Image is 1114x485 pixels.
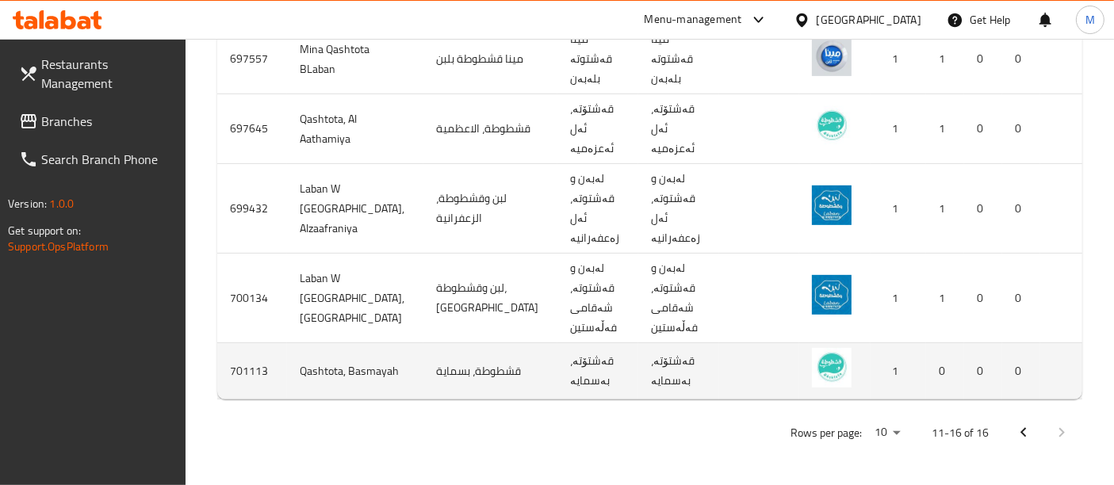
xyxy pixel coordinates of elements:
[1002,254,1040,343] td: 0
[817,11,921,29] div: [GEOGRAPHIC_DATA]
[926,164,964,254] td: 1
[964,343,1002,399] td: 0
[871,343,926,399] td: 1
[6,140,186,178] a: Search Branch Phone
[645,10,742,29] div: Menu-management
[791,423,862,443] p: Rows per page:
[217,25,287,94] td: 697557
[8,236,109,257] a: Support.OpsPlatform
[49,193,74,214] span: 1.0.0
[932,423,989,443] p: 11-16 of 16
[812,348,852,388] img: Qashtota, Basmayah
[41,150,174,169] span: Search Branch Phone
[1002,94,1040,164] td: 0
[871,25,926,94] td: 1
[423,25,557,94] td: مينا قشطوطة بلبن
[871,94,926,164] td: 1
[1005,414,1043,452] button: Previous page
[964,25,1002,94] td: 0
[8,193,47,214] span: Version:
[926,254,964,343] td: 1
[217,94,287,164] td: 697645
[6,45,186,102] a: Restaurants Management
[871,164,926,254] td: 1
[217,254,287,343] td: 700134
[868,421,906,445] div: Rows per page:
[287,254,423,343] td: Laban W [GEOGRAPHIC_DATA], [GEOGRAPHIC_DATA]
[557,254,638,343] td: لەبەن و قەشتوتە، شەقامی فەڵەستین
[217,164,287,254] td: 699432
[41,112,174,131] span: Branches
[638,94,719,164] td: قەشتۆتە، ئەل ئەعزەمیە
[964,164,1002,254] td: 0
[41,55,174,93] span: Restaurants Management
[926,343,964,399] td: 0
[557,94,638,164] td: قەشتۆتە، ئەل ئەعزەمیە
[638,254,719,343] td: لەبەن و قەشتوتە، شەقامی فەڵەستین
[557,164,638,254] td: لەبەن و قەشتوتە، ئەل زەعفەرانیە
[423,343,557,399] td: قشطوطة، بسماية
[287,343,423,399] td: Qashtota, Basmayah
[557,25,638,94] td: مینا قەشتوتە بلەبەن
[8,220,81,241] span: Get support on:
[1002,343,1040,399] td: 0
[812,36,852,76] img: Mina Qashtota BLaban
[6,102,186,140] a: Branches
[638,343,719,399] td: قەشتۆتە، بەسمایە
[964,94,1002,164] td: 0
[812,185,852,225] img: Laban W Kashtuta, Alzaafraniya
[1085,11,1095,29] span: M
[812,106,852,146] img: Qashtota, Al Aathamiya
[638,25,719,94] td: مینا قەشتوتە بلەبەن
[1002,25,1040,94] td: 0
[964,254,1002,343] td: 0
[217,343,287,399] td: 701113
[423,94,557,164] td: قشطوطة، الاعظمية
[812,275,852,315] img: Laban W Kashtuta, Palestine St
[287,94,423,164] td: Qashtota, Al Aathamiya
[926,25,964,94] td: 1
[557,343,638,399] td: قەشتۆتە، بەسمایە
[638,164,719,254] td: لەبەن و قەشتوتە، ئەل زەعفەرانیە
[423,164,557,254] td: لبن وقشطوطة، الزعفرانية
[287,25,423,94] td: Mina Qashtota BLaban
[926,94,964,164] td: 1
[1002,164,1040,254] td: 0
[287,164,423,254] td: Laban W [GEOGRAPHIC_DATA], Alzaafraniya
[423,254,557,343] td: لبن وقشطوطة، [GEOGRAPHIC_DATA]
[871,254,926,343] td: 1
